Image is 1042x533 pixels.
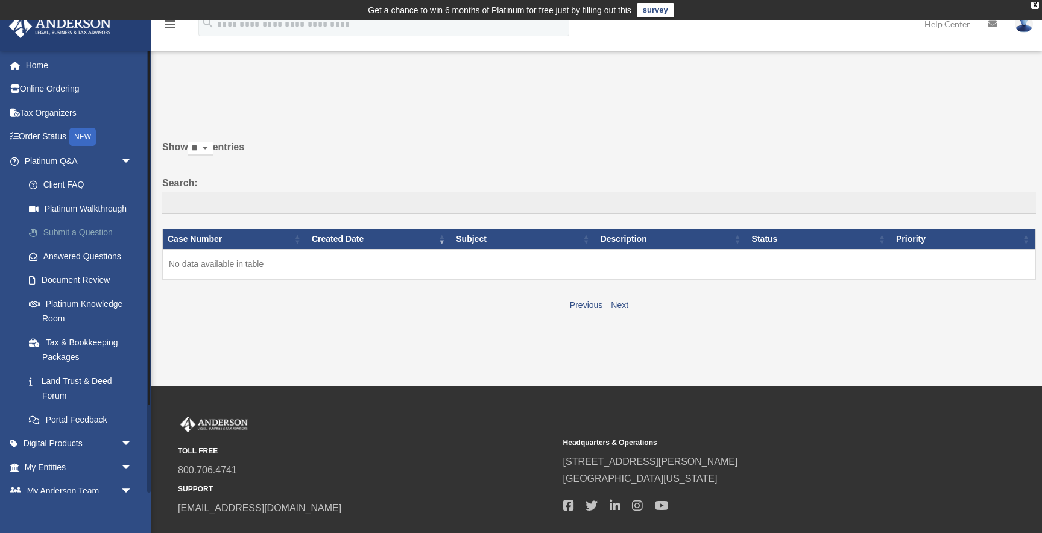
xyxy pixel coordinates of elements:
select: Showentries [188,142,213,156]
i: search [201,16,215,30]
span: arrow_drop_down [121,455,145,480]
th: Created Date: activate to sort column ascending [307,229,451,250]
a: Land Trust & Deed Forum [17,369,151,408]
small: SUPPORT [178,483,555,496]
th: Subject: activate to sort column ascending [451,229,595,250]
input: Search: [162,192,1036,215]
a: [STREET_ADDRESS][PERSON_NAME] [563,456,738,467]
a: Online Ordering [8,77,151,101]
a: My Entitiesarrow_drop_down [8,455,151,479]
i: menu [163,17,177,31]
a: Client FAQ [17,173,151,197]
label: Search: [162,175,1036,215]
th: Priority: activate to sort column ascending [891,229,1036,250]
a: Portal Feedback [17,408,151,432]
a: Digital Productsarrow_drop_down [8,432,151,456]
a: menu [163,21,177,31]
a: survey [637,3,674,17]
a: Home [8,53,151,77]
div: NEW [69,128,96,146]
a: Answered Questions [17,244,145,268]
span: arrow_drop_down [121,149,145,174]
a: Previous [570,300,602,310]
a: Submit a Question [17,221,151,245]
span: arrow_drop_down [121,432,145,456]
a: Document Review [17,268,151,292]
a: [GEOGRAPHIC_DATA][US_STATE] [563,473,718,484]
a: 800.706.4741 [178,465,237,475]
a: Tax & Bookkeeping Packages [17,330,151,369]
img: Anderson Advisors Platinum Portal [178,417,250,432]
th: Case Number: activate to sort column ascending [163,229,307,250]
a: Platinum Q&Aarrow_drop_down [8,149,151,173]
label: Show entries [162,139,1036,168]
a: Order StatusNEW [8,125,151,150]
a: Tax Organizers [8,101,151,125]
th: Status: activate to sort column ascending [747,229,891,250]
div: Get a chance to win 6 months of Platinum for free just by filling out this [368,3,631,17]
a: Platinum Knowledge Room [17,292,151,330]
small: TOLL FREE [178,445,555,458]
a: [EMAIL_ADDRESS][DOMAIN_NAME] [178,503,341,513]
a: My Anderson Teamarrow_drop_down [8,479,151,503]
img: User Pic [1015,15,1033,33]
small: Headquarters & Operations [563,437,940,449]
th: Description: activate to sort column ascending [596,229,747,250]
img: Anderson Advisors Platinum Portal [5,14,115,38]
a: Next [611,300,628,310]
div: close [1031,2,1039,9]
a: Platinum Walkthrough [17,197,151,221]
td: No data available in table [163,249,1036,279]
span: arrow_drop_down [121,479,145,504]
